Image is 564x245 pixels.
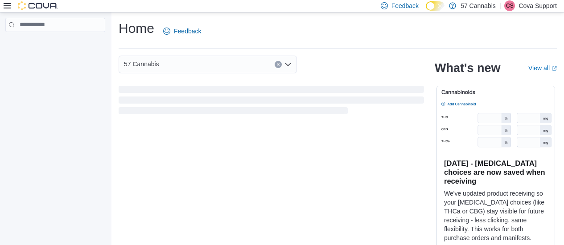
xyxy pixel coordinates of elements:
[124,59,159,69] span: 57 Cannabis
[284,61,292,68] button: Open list of options
[519,0,557,11] p: Cova Support
[275,61,282,68] button: Clear input
[160,22,205,40] a: Feedback
[391,1,419,10] span: Feedback
[528,64,557,72] a: View allExternal link
[461,0,496,11] p: 57 Cannabis
[435,61,500,75] h2: What's new
[426,1,445,11] input: Dark Mode
[504,0,515,11] div: Cova Support
[5,34,105,55] nav: Complex example
[499,0,501,11] p: |
[444,189,548,242] p: We've updated product receiving so your [MEDICAL_DATA] choices (like THCa or CBG) stay visible fo...
[552,66,557,71] svg: External link
[119,20,154,37] h1: Home
[119,88,424,116] span: Loading
[174,27,201,36] span: Feedback
[444,159,548,185] h3: [DATE] - [MEDICAL_DATA] choices are now saved when receiving
[506,0,514,11] span: CS
[18,1,58,10] img: Cova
